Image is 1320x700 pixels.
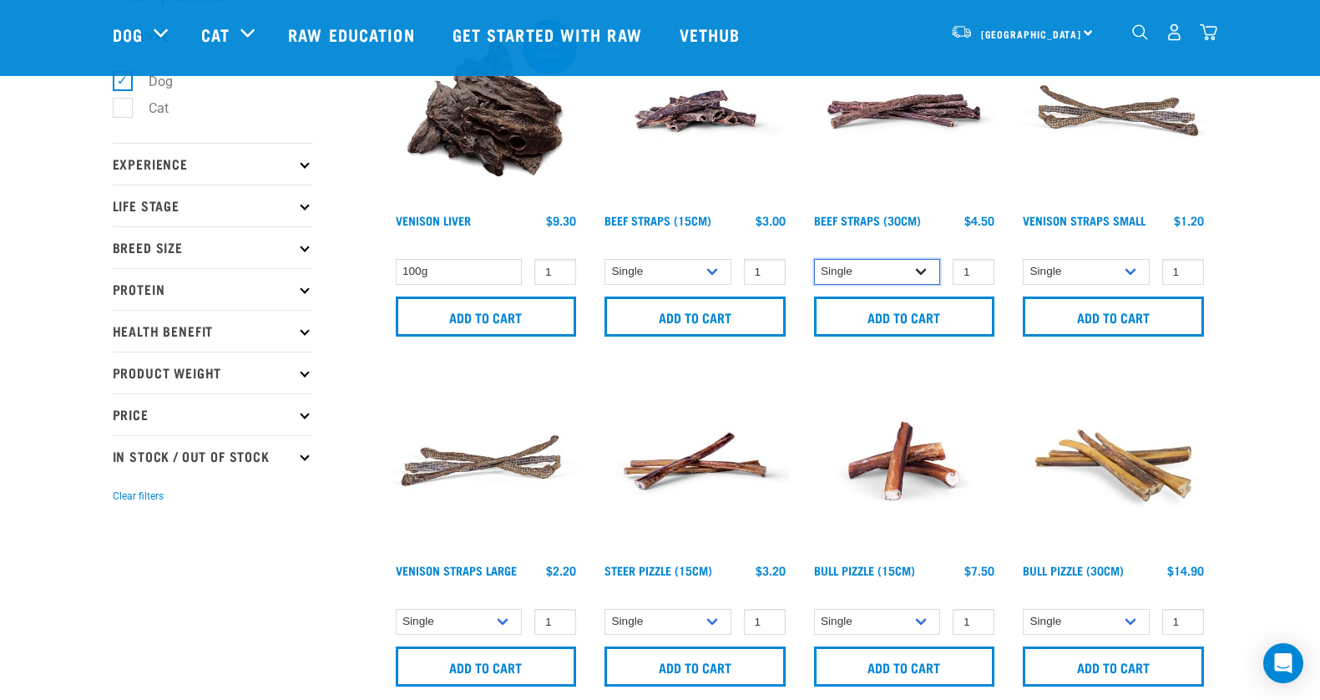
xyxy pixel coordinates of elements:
img: Raw Essentials Steer Pizzle 15cm [600,367,790,556]
a: Steer Pizzle (15cm) [604,567,712,573]
input: Add to cart [604,297,786,337]
input: 1 [744,259,786,285]
div: $3.00 [756,214,786,227]
input: 1 [1162,259,1204,285]
button: Clear filters [113,489,164,504]
p: Experience [113,143,313,185]
a: Raw Education [271,1,435,68]
a: Beef Straps (15cm) [604,217,711,223]
img: home-icon@2x.png [1200,23,1217,41]
div: $4.50 [964,214,994,227]
div: Open Intercom Messenger [1263,643,1303,683]
input: Add to cart [604,647,786,687]
a: Beef Straps (30cm) [814,217,921,223]
a: Cat [201,22,230,47]
input: 1 [534,609,576,635]
input: 1 [1162,609,1204,635]
input: 1 [953,259,994,285]
img: Pile Of Venison Liver For Pets [392,17,581,206]
img: Bull Pizzle 30cm for Dogs [1019,367,1208,556]
div: $14.90 [1167,564,1204,577]
input: Add to cart [1023,647,1204,687]
span: [GEOGRAPHIC_DATA] [981,31,1082,37]
p: Health Benefit [113,310,313,352]
p: Price [113,393,313,435]
input: Add to cart [396,647,577,687]
input: 1 [534,259,576,285]
img: Bull Pizzle [810,367,999,556]
label: Cat [122,98,175,119]
a: Dog [113,22,143,47]
a: Venison Liver [396,217,471,223]
img: home-icon-1@2x.png [1132,24,1148,40]
img: Stack of 3 Venison Straps Treats for Pets [392,367,581,556]
input: Add to cart [1023,297,1204,337]
a: Get started with Raw [436,1,663,68]
a: Bull Pizzle (15cm) [814,567,915,573]
input: Add to cart [814,647,995,687]
p: Breed Size [113,226,313,268]
input: 1 [953,609,994,635]
input: Add to cart [814,297,995,337]
div: $7.50 [964,564,994,577]
img: van-moving.png [950,24,973,39]
a: Vethub [663,1,761,68]
img: Raw Essentials Beef Straps 15cm 6 Pack [600,17,790,206]
label: Dog [122,71,180,92]
p: In Stock / Out Of Stock [113,435,313,477]
div: $9.30 [546,214,576,227]
input: Add to cart [396,297,577,337]
div: $1.20 [1174,214,1204,227]
div: $3.20 [756,564,786,577]
p: Protein [113,268,313,310]
p: Product Weight [113,352,313,393]
a: Bull Pizzle (30cm) [1023,567,1124,573]
a: Venison Straps Large [396,567,517,573]
input: 1 [744,609,786,635]
img: Venison Straps [1019,17,1208,206]
div: $2.20 [546,564,576,577]
a: Venison Straps Small [1023,217,1146,223]
img: Raw Essentials Beef Straps 6 Pack [810,17,999,206]
p: Life Stage [113,185,313,226]
img: user.png [1166,23,1183,41]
